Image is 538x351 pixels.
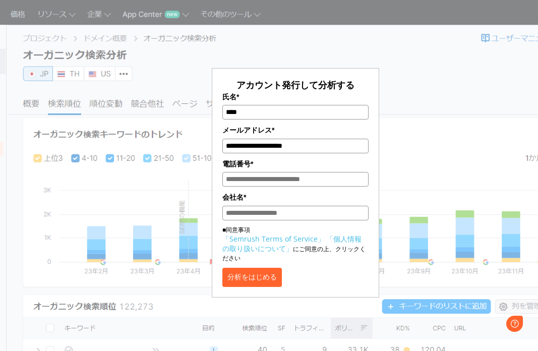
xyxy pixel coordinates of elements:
[222,158,369,169] label: 電話番号*
[222,268,282,287] button: 分析をはじめる
[222,225,369,263] p: ■同意事項 にご同意の上、クリックください
[222,234,325,244] a: 「Semrush Terms of Service」
[222,234,362,253] a: 「個人情報の取り扱いについて」
[448,312,527,340] iframe: Help widget launcher
[222,125,369,136] label: メールアドレス*
[236,79,354,91] span: アカウント発行して分析する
